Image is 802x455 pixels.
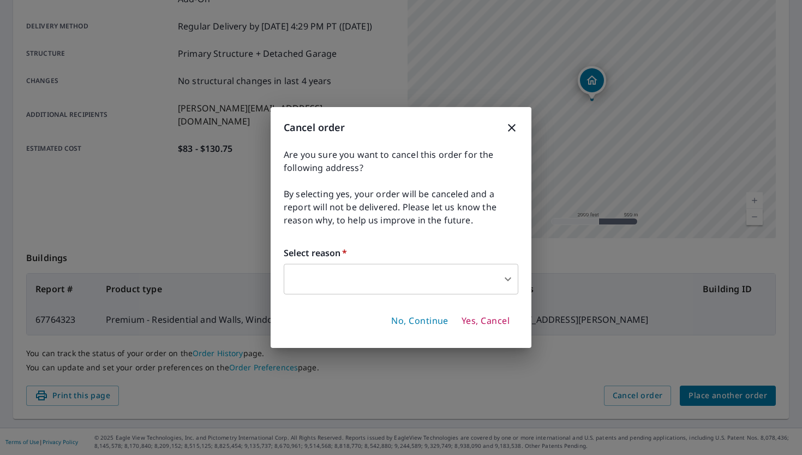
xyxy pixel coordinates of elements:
[391,315,448,327] span: No, Continue
[387,312,453,330] button: No, Continue
[457,312,514,330] button: Yes, Cancel
[284,187,518,227] span: By selecting yes, your order will be canceled and a report will not be delivered. Please let us k...
[284,148,518,174] span: Are you sure you want to cancel this order for the following address?
[462,315,510,327] span: Yes, Cancel
[284,264,518,294] div: ​
[284,246,518,259] label: Select reason
[284,120,518,135] h3: Cancel order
